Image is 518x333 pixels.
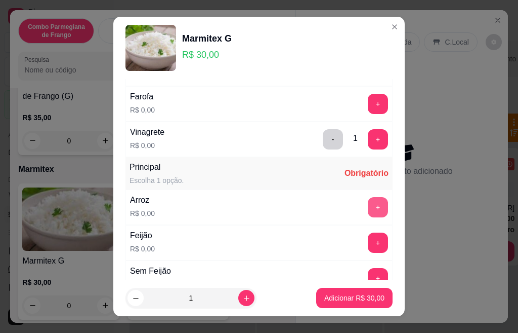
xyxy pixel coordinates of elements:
[127,290,144,306] button: decrease-product-quantity
[130,91,155,103] div: Farofa
[368,94,388,114] button: add
[130,126,164,138] div: Vinagrete
[130,105,155,115] p: R$ 0,00
[129,175,184,186] div: Escolha 1 opção.
[323,129,343,150] button: delete
[182,31,232,46] div: Marmitex G
[130,140,164,151] p: R$ 0,00
[130,208,155,218] p: R$ 0,00
[324,293,384,303] p: Adicionar R$ 30,00
[130,230,155,242] div: Feijão
[368,268,388,288] button: add
[368,233,388,253] button: add
[130,244,155,254] p: R$ 0,00
[129,161,184,173] div: Principal
[368,197,388,217] button: add
[238,290,254,306] button: increase-product-quantity
[368,129,388,150] button: add
[130,279,171,289] p: R$ 0,00
[316,288,393,308] button: Adicionar R$ 30,00
[182,48,232,62] p: R$ 30,00
[125,25,176,71] img: product-image
[353,132,358,144] div: 1
[386,19,403,35] button: Close
[130,265,171,277] div: Sem Feijão
[344,167,388,179] div: Obrigatório
[130,194,155,206] div: Arroz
